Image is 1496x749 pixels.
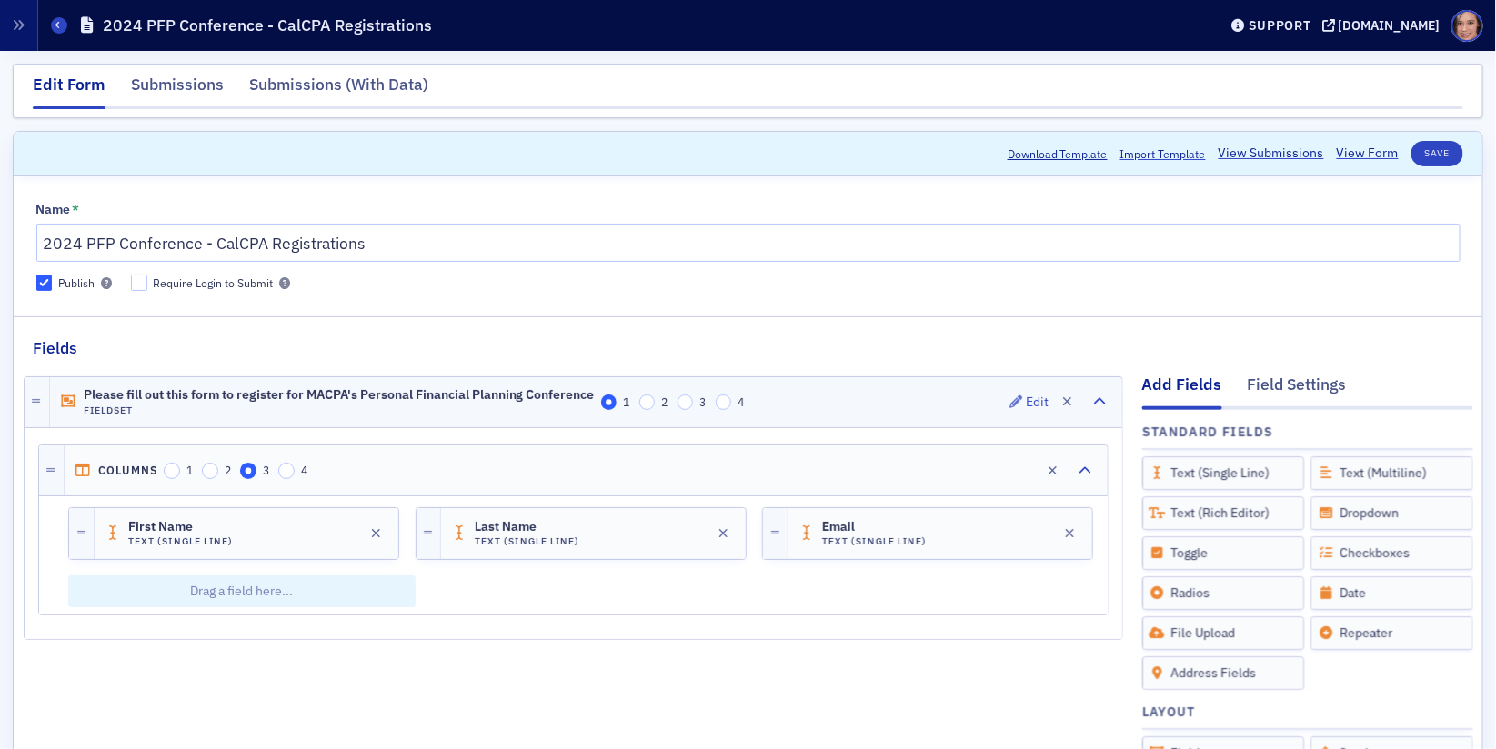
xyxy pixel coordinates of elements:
button: [DOMAIN_NAME] [1322,19,1447,32]
input: Require Login to Submit [131,275,147,291]
input: 2 [202,463,218,479]
span: Email [823,520,925,534]
span: 4 [738,394,744,409]
div: [DOMAIN_NAME] [1339,17,1441,34]
div: Name [36,202,71,218]
button: Save [1411,141,1463,166]
span: Last Name [476,520,577,534]
h4: Text (Single Line) [128,535,233,547]
button: Edit [1010,389,1049,414]
span: 2 [225,463,231,477]
input: 1 [164,463,180,479]
div: Repeater [1310,616,1473,650]
div: Edit [1026,397,1049,407]
input: 3 [240,463,256,479]
div: Field Settings [1248,373,1347,406]
div: Support [1249,17,1311,34]
span: 4 [301,463,307,477]
div: Edit Form [33,73,105,109]
span: Import Template [1120,145,1206,162]
div: Address Fields [1142,656,1305,690]
span: First Name [128,520,230,534]
input: 4 [716,394,732,411]
div: Toggle [1142,536,1305,570]
input: Publish [36,275,53,291]
span: 1 [186,463,193,477]
div: Require Login to Submit [154,275,274,291]
h4: Fieldset [84,404,595,416]
input: 2 [639,394,656,411]
div: Add Fields [1142,373,1222,409]
input: 3 [678,394,694,411]
input: 4 [278,463,295,479]
span: 2 [661,394,668,409]
h4: Layout [1142,703,1196,722]
div: Text (Single Line) [1142,456,1305,490]
abbr: This field is required [72,203,79,215]
p: Drag a field here... [75,575,409,607]
h4: Text (Single Line) [823,535,928,547]
div: Text (Rich Editor) [1142,496,1305,530]
h4: Standard Fields [1142,423,1274,442]
div: Submissions [131,73,224,106]
button: Download Template [1008,145,1108,162]
h4: Columns [98,464,158,477]
div: Radios [1142,576,1305,610]
input: 1 [601,394,617,411]
a: View Submissions [1219,144,1324,163]
div: Submissions (With Data) [249,73,428,106]
div: Date [1310,576,1473,610]
span: 3 [699,394,706,409]
span: Profile [1451,10,1483,42]
span: Please fill out this form to register for MACPA's Personal Financial Planning Conference [84,388,595,403]
h1: 2024 PFP Conference - CalCPA Registrations [103,15,432,36]
div: Text (Multiline) [1310,456,1473,490]
a: View Form [1337,144,1399,163]
div: Dropdown [1310,496,1473,530]
div: Publish [58,275,95,291]
span: 1 [623,394,629,409]
h2: Fields [33,336,77,360]
span: 3 [263,463,269,477]
div: File Upload [1142,616,1305,650]
h4: Text (Single Line) [476,535,580,547]
div: Checkboxes [1310,536,1473,570]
